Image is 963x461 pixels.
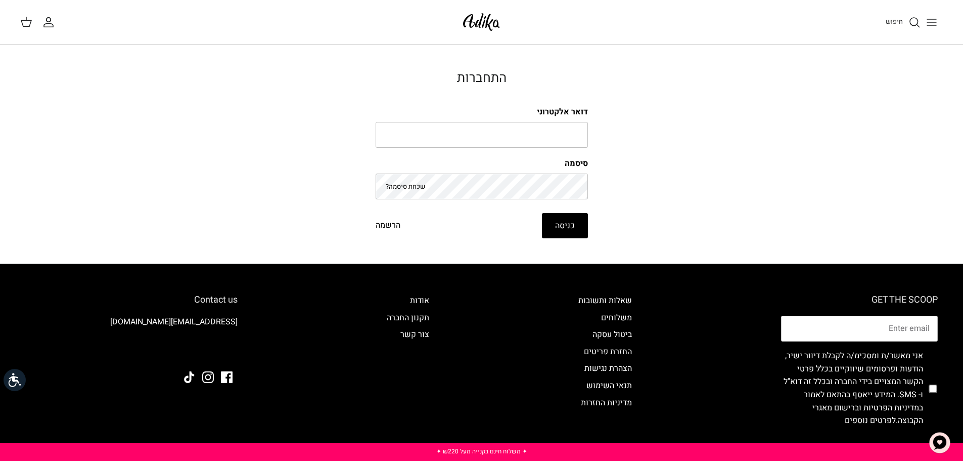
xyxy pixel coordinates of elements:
[376,106,588,117] label: דואר אלקטרוני
[581,397,632,409] a: מדיניות החזרות
[42,16,59,28] a: החשבון שלי
[781,350,923,428] label: אני מאשר/ת ומסכימ/ה לקבלת דיוור ישיר, הודעות ופרסומים שיווקיים בכלל פרטי הקשר המצויים בידי החברה ...
[781,316,938,342] input: Email
[925,428,955,458] button: צ'אט
[584,346,632,358] a: החזרת פריטים
[221,371,233,383] a: Facebook
[886,16,921,28] a: חיפוש
[586,380,632,392] a: תנאי השימוש
[542,213,588,238] button: כניסה
[376,158,588,169] label: סיסמה
[376,70,588,86] h2: התחברות
[184,371,195,383] a: Tiktok
[921,11,943,33] button: Toggle menu
[460,10,503,34] img: Adika IL
[845,414,896,427] a: לפרטים נוספים
[387,312,429,324] a: תקנון החברה
[410,295,429,307] a: אודות
[386,182,425,191] a: שכחת סיסמה?
[202,371,214,383] a: Instagram
[110,316,238,328] a: [EMAIL_ADDRESS][DOMAIN_NAME]
[25,295,238,306] h6: Contact us
[601,312,632,324] a: משלוחים
[578,295,632,307] a: שאלות ותשובות
[584,362,632,374] a: הצהרת נגישות
[400,328,429,341] a: צור קשר
[568,295,642,461] div: Secondary navigation
[377,295,439,461] div: Secondary navigation
[886,17,903,26] span: חיפוש
[436,447,527,456] a: ✦ משלוח חינם בקנייה מעל ₪220 ✦
[858,436,938,461] button: הרשמי לניוזלטר
[781,295,938,306] h6: GET THE SCOOP
[376,219,400,232] a: הרשמה
[592,328,632,341] a: ביטול עסקה
[210,344,238,357] img: Adika IL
